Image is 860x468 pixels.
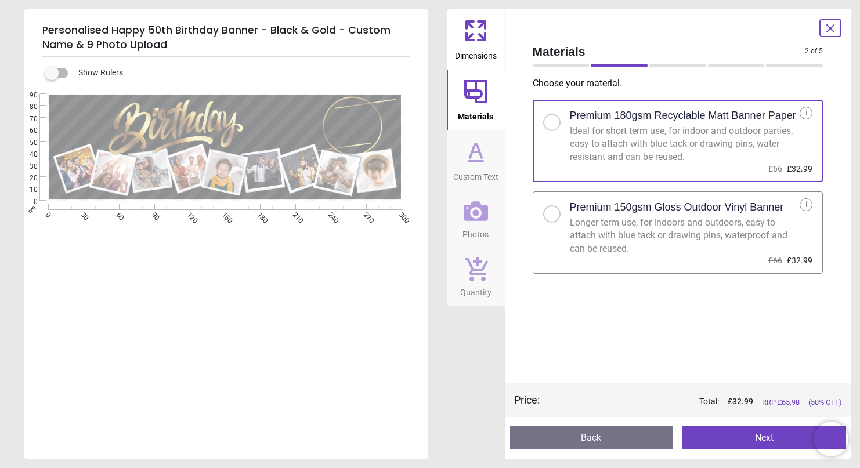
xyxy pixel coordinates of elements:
iframe: Brevo live chat [814,422,848,456]
p: Choose your material . [533,77,833,90]
span: £66 [768,256,782,265]
button: Photos [447,191,505,248]
span: 60 [16,126,38,136]
span: RRP [762,397,800,408]
button: Materials [447,70,505,130]
div: Total: [557,396,842,408]
span: 50 [16,138,38,148]
span: £32.99 [787,164,812,173]
div: Ideal for short term use, for indoor and outdoor parties, easy to attach with blue tack or drawin... [570,125,800,164]
span: 0 [16,197,38,207]
span: 90 [16,90,38,100]
span: 80 [16,102,38,112]
span: £ [728,396,753,408]
button: Next [682,426,846,449]
span: 70 [16,114,38,124]
span: Photos [462,223,489,241]
div: i [800,198,812,211]
span: 20 [16,173,38,183]
button: Custom Text [447,130,505,191]
button: Dimensions [447,9,505,70]
button: Back [510,426,673,449]
h2: Premium 180gsm Recyclable Matt Banner Paper [570,108,796,123]
span: Custom Text [453,166,498,183]
span: Materials [458,106,493,123]
div: Longer term use, for indoors and outdoors, easy to attach with blue tack or drawing pins, waterpr... [570,216,800,255]
span: Quantity [460,281,492,299]
h2: Premium 150gsm Gloss Outdoor Vinyl Banner [570,200,784,215]
span: £ 65.98 [778,398,800,407]
button: Quantity [447,248,505,306]
span: (50% OFF) [808,397,841,408]
span: 40 [16,150,38,159]
span: 30 [16,162,38,172]
span: 32.99 [732,397,753,406]
h5: Personalised Happy 50th Birthday Banner - Black & Gold - Custom Name & 9 Photo Upload [42,19,410,57]
div: Show Rulers [52,66,428,80]
div: i [800,107,812,119]
span: 2 of 5 [805,46,823,56]
span: 10 [16,185,38,195]
span: £32.99 [787,256,812,265]
div: Price : [514,393,540,407]
span: £66 [768,164,782,173]
span: Materials [533,43,805,60]
span: Dimensions [455,45,497,62]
